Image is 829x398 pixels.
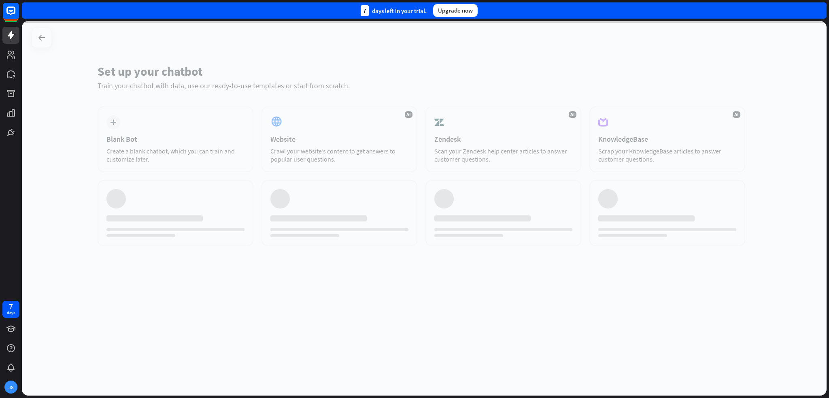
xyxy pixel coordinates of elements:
div: days left in your trial. [361,5,427,16]
div: 7 [9,303,13,310]
div: 7 [361,5,369,16]
div: days [7,310,15,316]
a: 7 days [2,301,19,318]
div: Upgrade now [433,4,478,17]
div: JS [4,381,17,394]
